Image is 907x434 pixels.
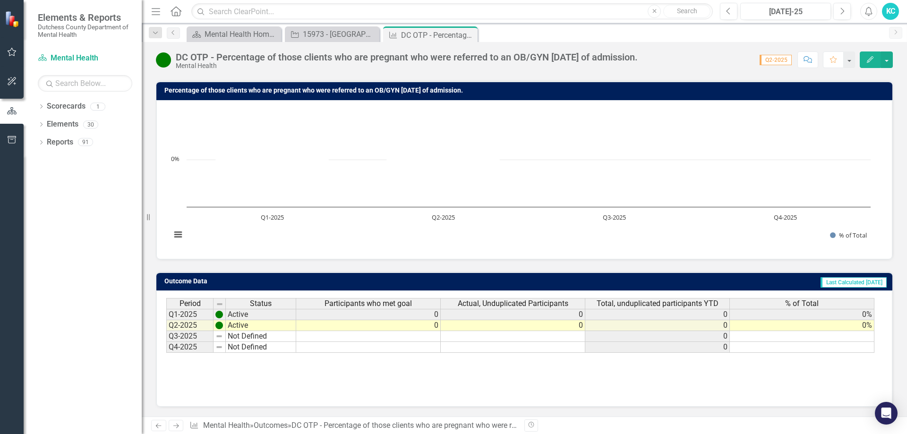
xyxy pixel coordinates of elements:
[730,309,874,320] td: 0%
[663,5,710,18] button: Search
[166,309,214,320] td: Q1-2025
[164,87,888,94] h3: Percentage of those clients who are pregnant who were referred to an OB/GYN [DATE] of admission.
[432,213,455,221] text: Q2-2025
[226,309,296,320] td: Active
[47,119,78,130] a: Elements
[47,137,73,148] a: Reports
[585,309,730,320] td: 0
[785,299,819,308] span: % of Total
[90,102,105,111] div: 1
[730,320,874,331] td: 0%
[156,52,171,68] img: Active
[291,421,656,430] div: DC OTP - Percentage of those clients who are pregnant who were referred to an OB/GYN [DATE] of ad...
[401,29,475,41] div: DC OTP - Percentage of those clients who are pregnant who were referred to an OB/GYN [DATE] of ad...
[215,343,223,351] img: 8DAGhfEEPCf229AAAAAElFTkSuQmCC
[760,55,792,65] span: Q2-2025
[38,75,132,92] input: Search Below...
[830,231,867,239] button: Show % of Total
[744,6,828,17] div: [DATE]-25
[441,320,585,331] td: 0
[166,342,214,353] td: Q4-2025
[171,228,185,241] button: View chart menu, Chart
[83,120,98,128] div: 30
[189,420,517,431] div: » »
[458,299,568,308] span: Actual, Unduplicated Participants
[166,331,214,342] td: Q3-2025
[296,320,441,331] td: 0
[296,309,441,320] td: 0
[176,62,638,69] div: Mental Health
[216,300,223,308] img: 8DAGhfEEPCf229AAAAAElFTkSuQmCC
[325,299,412,308] span: Participants who met goal
[303,28,377,40] div: 15973 - [GEOGRAPHIC_DATA] for Recovery - Methadone
[441,309,585,320] td: 0
[740,3,831,20] button: [DATE]-25
[597,299,719,308] span: Total, unduplicated participants YTD
[171,154,180,163] text: 0%
[226,331,296,342] td: Not Defined
[585,342,730,353] td: 0
[166,320,214,331] td: Q2-2025
[774,213,797,221] text: Q4-2025
[250,299,272,308] span: Status
[882,3,899,20] button: KC
[205,28,279,40] div: Mental Health Home Page
[78,138,93,146] div: 91
[38,53,132,64] a: Mental Health
[226,342,296,353] td: Not Defined
[38,12,132,23] span: Elements & Reports
[180,299,201,308] span: Period
[261,213,284,221] text: Q1-2025
[189,28,279,40] a: Mental Health Home Page
[254,421,288,430] a: Outcomes
[5,10,21,27] img: ClearPoint Strategy
[166,108,875,249] svg: Interactive chart
[166,108,882,249] div: Chart. Highcharts interactive chart.
[585,331,730,342] td: 0
[287,28,377,40] a: 15973 - [GEOGRAPHIC_DATA] for Recovery - Methadone
[38,23,132,39] small: Dutchess County Department of Mental Health
[215,332,223,340] img: 8DAGhfEEPCf229AAAAAElFTkSuQmCC
[603,213,626,221] text: Q3-2025
[203,421,250,430] a: Mental Health
[821,277,887,288] span: Last Calculated [DATE]
[226,320,296,331] td: Active
[585,320,730,331] td: 0
[191,3,713,20] input: Search ClearPoint...
[47,101,86,112] a: Scorecards
[176,52,638,62] div: DC OTP - Percentage of those clients who are pregnant who were referred to an OB/GYN [DATE] of ad...
[164,278,447,285] h3: Outcome Data
[215,322,223,329] img: vxUKiH+t4DB4Dlbf9nNoqvUz9g3YKO8hfrLxWcNDrLJ4jvweb+hBW2lgkewAAAABJRU5ErkJggg==
[677,7,697,15] span: Search
[875,402,898,425] div: Open Intercom Messenger
[215,311,223,318] img: vxUKiH+t4DB4Dlbf9nNoqvUz9g3YKO8hfrLxWcNDrLJ4jvweb+hBW2lgkewAAAABJRU5ErkJggg==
